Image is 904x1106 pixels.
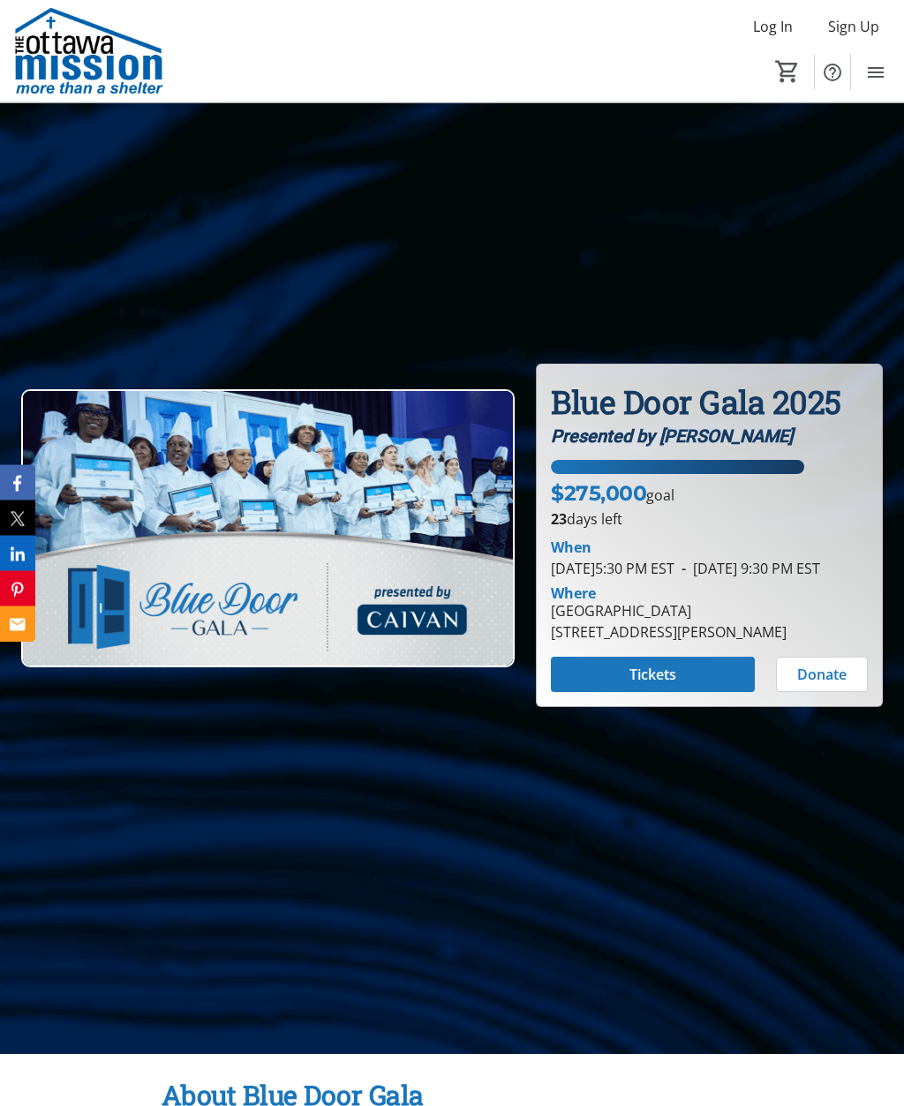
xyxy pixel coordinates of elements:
[551,587,596,601] div: Where
[551,381,841,424] strong: Blue Door Gala 2025
[21,390,515,668] img: Campaign CTA Media Photo
[551,658,755,693] button: Tickets
[629,665,676,686] span: Tickets
[551,481,646,507] span: $275,000
[674,560,693,579] span: -
[551,426,793,448] em: Presented by [PERSON_NAME]
[776,658,868,693] button: Donate
[858,55,893,90] button: Menu
[815,55,850,90] button: Help
[674,560,820,579] span: [DATE] 9:30 PM EST
[551,461,868,475] div: 79.81007636363636% of fundraising goal reached
[551,560,674,579] span: [DATE] 5:30 PM EST
[739,12,807,41] button: Log In
[551,478,674,509] p: goal
[797,665,847,686] span: Donate
[753,16,793,37] span: Log In
[551,509,868,530] p: days left
[551,510,567,530] span: 23
[551,601,787,622] div: [GEOGRAPHIC_DATA]
[551,538,591,559] div: When
[772,56,803,87] button: Cart
[828,16,879,37] span: Sign Up
[11,7,168,95] img: The Ottawa Mission's Logo
[814,12,893,41] button: Sign Up
[551,622,787,643] div: [STREET_ADDRESS][PERSON_NAME]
